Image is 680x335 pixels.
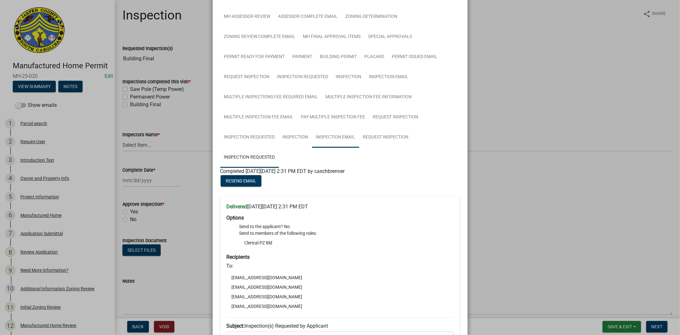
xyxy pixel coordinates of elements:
[332,67,365,87] a: Inspection
[227,215,244,221] strong: Options
[239,223,454,230] li: Send to the applicant? No
[226,178,256,183] span: Resend Email
[227,282,454,292] li: [EMAIL_ADDRESS][DOMAIN_NAME]
[220,27,299,47] a: Zoning Review Complete Email
[369,107,422,128] a: Request Inspection
[220,168,345,174] span: Completed [DATE][DATE] 2:31 PM EDT by caschbrenner
[227,273,454,282] li: [EMAIL_ADDRESS][DOMAIN_NAME]
[239,238,454,248] li: Clerical PZ Bld
[322,87,416,108] a: Multiple Inspection Fee Information
[316,47,361,67] a: Building Permit
[297,107,369,128] a: Pay Multiple Inspection Fee
[227,323,454,329] h6: Inspection(s) Requested by Applicant
[365,67,413,87] a: Inspection Email
[342,7,401,27] a: Zoning Determination
[299,27,365,47] a: MH Final Approval Items
[239,230,454,249] li: Send to members of the following roles:
[274,7,342,27] a: Assessor Complete Email
[227,292,454,301] li: [EMAIL_ADDRESS][DOMAIN_NAME]
[220,147,279,168] a: Inspection Requested
[220,127,279,148] a: Inspection Requested
[365,27,416,47] a: Special Approvals
[220,107,297,128] a: Multiple Inspection Fee Email
[227,301,454,311] li: [EMAIL_ADDRESS][DOMAIN_NAME]
[220,47,289,67] a: Permit Ready for Payment
[220,7,274,27] a: MH Assessor Review
[220,87,322,108] a: Multiple Inspections Fee Required Email
[289,47,316,67] a: Payment
[221,175,261,187] button: Resend Email
[274,67,332,87] a: Inspection Requested
[227,323,245,329] strong: Subject:
[227,204,454,210] h6: [DATE][DATE] 2:31 PM EDT
[220,67,274,87] a: Request Inspection
[279,127,312,148] a: Inspection
[361,47,388,67] a: Placard
[227,263,454,269] h6: To:
[227,204,247,210] strong: Delivered
[312,127,359,148] a: Inspection Email
[388,47,442,67] a: Permit Issued Email
[359,127,413,148] a: Request Inspection
[227,254,250,260] strong: Recipients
